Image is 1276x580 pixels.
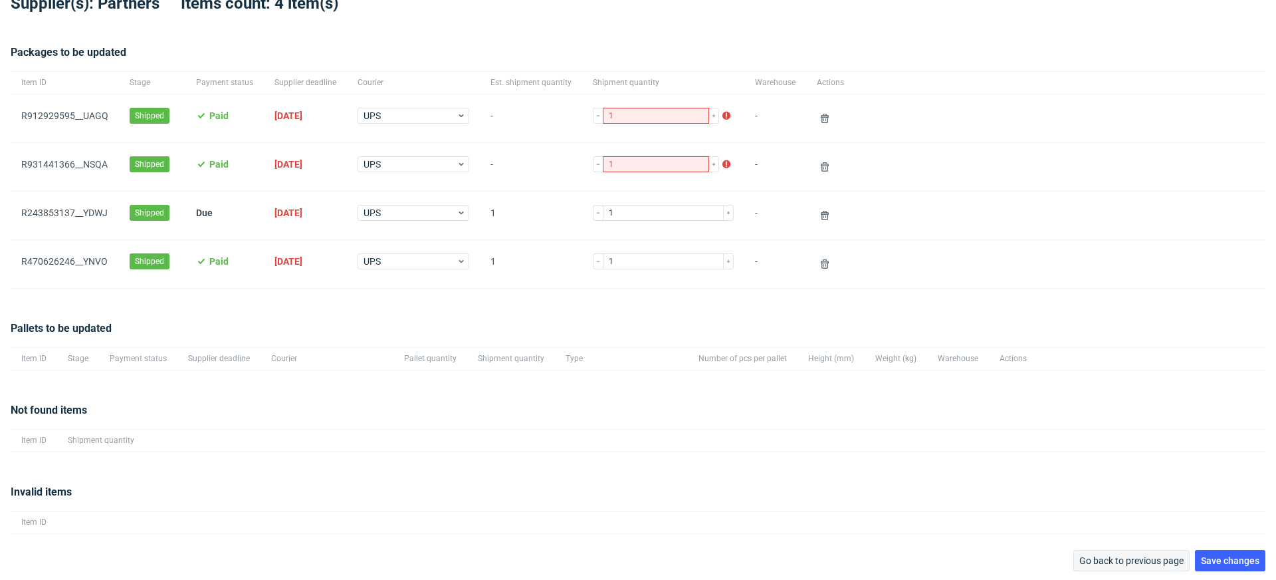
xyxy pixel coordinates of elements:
span: Warehouse [755,77,796,88]
span: UPS [364,255,457,268]
span: - [490,110,572,126]
span: Weight (kg) [875,353,916,364]
span: 1 [490,256,572,272]
span: Pallet quantity [404,353,457,364]
button: Save changes [1195,550,1265,571]
span: Shipped [135,110,164,122]
span: Shipment quantity [593,77,734,88]
span: Shipped [135,158,164,170]
span: Item ID [21,517,47,528]
span: Courier [358,77,469,88]
span: UPS [364,158,457,171]
span: Payment status [196,77,253,88]
span: Payment status [110,353,167,364]
span: Shipped [135,255,164,267]
span: [DATE] [274,256,302,267]
span: - [755,256,796,272]
button: Go back to previous page [1073,550,1190,571]
span: Warehouse [938,353,978,364]
span: [DATE] [274,159,302,170]
span: Paid [209,110,229,121]
span: UPS [364,109,457,122]
span: Est. shipment quantity [490,77,572,88]
span: Supplier deadline [274,77,336,88]
span: Go back to previous page [1079,556,1184,565]
span: Supplier deadline [188,353,250,364]
span: [DATE] [274,208,302,218]
span: Shipment quantity [68,435,134,446]
span: - [755,159,796,175]
span: [DATE] [274,110,302,121]
span: Actions [1000,353,1027,364]
span: Paid [209,159,229,170]
span: Item ID [21,435,47,446]
span: Paid [209,256,229,267]
span: Number of pcs per pallet [698,353,787,364]
a: R243853137__YDWJ [21,208,108,218]
span: Item ID [21,353,47,364]
span: UPS [364,206,457,219]
span: Stage [130,77,175,88]
span: - [755,208,796,223]
span: 1 [490,208,572,223]
div: Invalid items [11,484,1265,511]
div: Pallets to be updated [11,321,1265,347]
span: Item ID [21,77,108,88]
span: Shipment quantity [478,353,544,364]
span: - [755,110,796,126]
a: R931441366__NSQA [21,159,108,170]
span: Actions [817,77,844,88]
div: Not found items [11,402,1265,429]
span: Height (mm) [808,353,854,364]
span: Courier [271,353,383,364]
span: - [490,159,572,175]
a: R470626246__YNVO [21,256,108,267]
span: Save changes [1201,556,1259,565]
div: Packages to be updated [11,45,1265,71]
span: Type [566,353,677,364]
span: Stage [68,353,88,364]
a: R912929595__UAGQ [21,110,108,121]
span: Due [196,208,213,218]
span: Shipped [135,207,164,219]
